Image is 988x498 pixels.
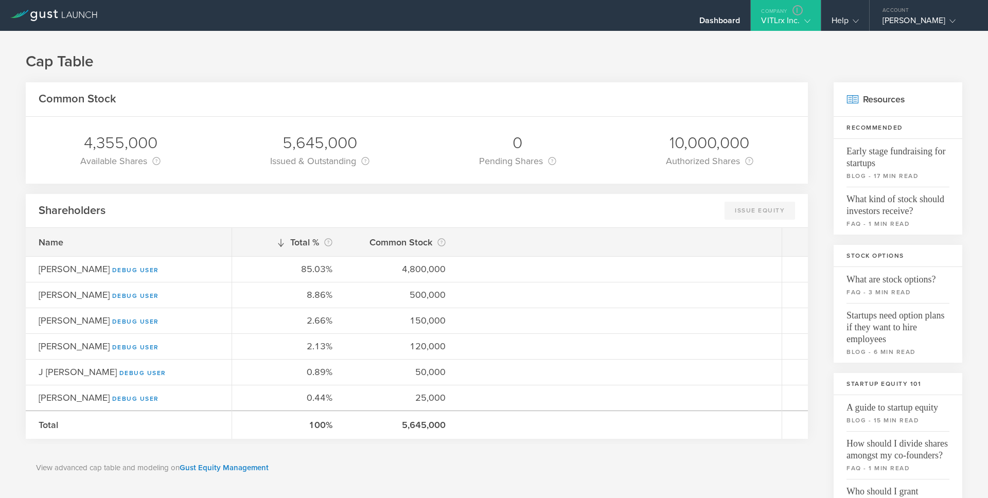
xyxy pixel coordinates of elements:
[80,132,161,154] div: 4,355,000
[834,303,962,363] a: Startups need option plans if they want to hire employeesblog - 6 min read
[39,236,219,249] div: Name
[36,462,798,474] p: View advanced cap table and modeling on
[846,288,949,297] small: faq - 3 min read
[26,51,962,72] h1: Cap Table
[245,391,332,404] div: 0.44%
[39,340,219,353] div: [PERSON_NAME]
[39,262,219,276] div: [PERSON_NAME]
[245,340,332,353] div: 2.13%
[832,15,859,31] div: Help
[834,373,962,395] h3: Startup Equity 101
[846,395,949,414] span: A guide to startup equity
[834,431,962,479] a: How should I divide shares amongst my co-founders?faq - 1 min read
[666,132,753,154] div: 10,000,000
[834,395,962,431] a: A guide to startup equityblog - 15 min read
[846,464,949,473] small: faq - 1 min read
[245,314,332,327] div: 2.66%
[834,187,962,235] a: What kind of stock should investors receive?faq - 1 min read
[180,463,269,472] a: Gust Equity Management
[699,15,740,31] div: Dashboard
[846,267,949,286] span: What are stock options?
[245,365,332,379] div: 0.89%
[112,318,159,325] a: Debug User
[112,292,159,299] a: Debug User
[479,154,556,168] div: Pending Shares
[39,365,219,379] div: J [PERSON_NAME]
[846,347,949,357] small: blog - 6 min read
[245,288,332,301] div: 8.86%
[846,416,949,425] small: blog - 15 min read
[358,340,446,353] div: 120,000
[846,219,949,228] small: faq - 1 min read
[358,235,446,250] div: Common Stock
[834,245,962,267] h3: Stock Options
[834,139,962,187] a: Early stage fundraising for startupsblog - 17 min read
[119,369,166,377] a: Debug User
[358,262,446,276] div: 4,800,000
[834,117,962,139] h3: Recommended
[834,267,962,303] a: What are stock options?faq - 3 min read
[39,92,116,106] h2: Common Stock
[112,266,159,274] a: Debug User
[39,314,219,327] div: [PERSON_NAME]
[39,391,219,404] div: [PERSON_NAME]
[834,82,962,117] h2: Resources
[761,15,810,31] div: VITLrx Inc.
[80,154,161,168] div: Available Shares
[39,203,105,218] h2: Shareholders
[358,365,446,379] div: 50,000
[39,288,219,301] div: [PERSON_NAME]
[846,171,949,181] small: blog - 17 min read
[846,187,949,217] span: What kind of stock should investors receive?
[358,288,446,301] div: 500,000
[270,132,369,154] div: 5,645,000
[358,314,446,327] div: 150,000
[39,418,219,432] div: Total
[112,344,159,351] a: Debug User
[846,431,949,461] span: How should I divide shares amongst my co-founders?
[245,262,332,276] div: 85.03%
[358,391,446,404] div: 25,000
[358,418,446,432] div: 5,645,000
[883,15,970,31] div: [PERSON_NAME]
[112,395,159,402] a: Debug User
[846,139,949,169] span: Early stage fundraising for startups
[479,132,556,154] div: 0
[666,154,753,168] div: Authorized Shares
[270,154,369,168] div: Issued & Outstanding
[245,418,332,432] div: 100%
[846,303,949,345] span: Startups need option plans if they want to hire employees
[245,235,332,250] div: Total %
